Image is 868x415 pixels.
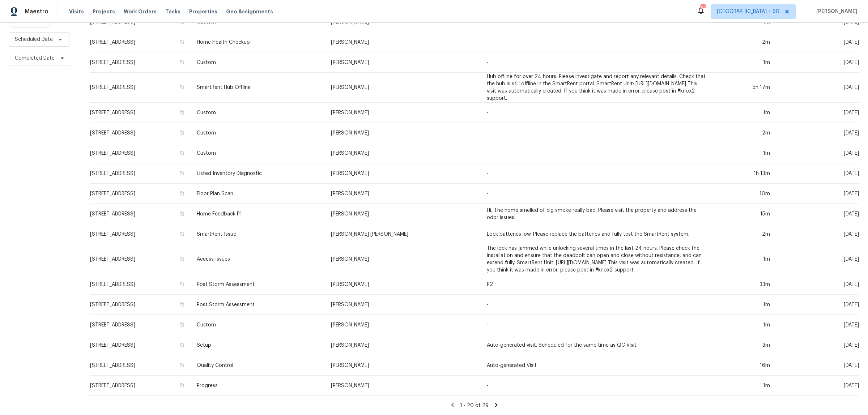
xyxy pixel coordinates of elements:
[90,73,191,103] td: [STREET_ADDRESS]
[179,382,185,389] button: Copy Address
[191,52,325,73] td: Custom
[179,301,185,308] button: Copy Address
[191,274,325,295] td: Post Storm Assessment
[776,52,859,73] td: [DATE]
[712,315,776,335] td: 1m
[481,163,712,184] td: -
[776,204,859,224] td: [DATE]
[191,163,325,184] td: Listed Inventory Diagnostic
[191,143,325,163] td: Custom
[325,244,481,274] td: [PERSON_NAME]
[165,9,180,14] span: Tasks
[776,274,859,295] td: [DATE]
[481,73,712,103] td: Hub offline for over 24 hours. Please investigate and report any relevant details. Check that the...
[712,103,776,123] td: 1m
[776,73,859,103] td: [DATE]
[179,59,185,65] button: Copy Address
[179,39,185,45] button: Copy Address
[481,52,712,73] td: -
[717,8,779,15] span: [GEOGRAPHIC_DATA] + 60
[90,103,191,123] td: [STREET_ADDRESS]
[776,224,859,244] td: [DATE]
[325,123,481,143] td: [PERSON_NAME]
[776,315,859,335] td: [DATE]
[325,103,481,123] td: [PERSON_NAME]
[179,210,185,217] button: Copy Address
[325,376,481,396] td: [PERSON_NAME]
[179,129,185,136] button: Copy Address
[179,362,185,368] button: Copy Address
[481,224,712,244] td: Lock batteries low. Please replace the batteries and fully test the SmartRent system.
[325,52,481,73] td: [PERSON_NAME]
[712,163,776,184] td: 1h 13m
[712,244,776,274] td: 1m
[776,103,859,123] td: [DATE]
[226,8,273,15] span: Geo Assignments
[90,355,191,376] td: [STREET_ADDRESS]
[776,335,859,355] td: [DATE]
[712,184,776,204] td: 10m
[712,32,776,52] td: 2m
[481,295,712,315] td: -
[90,163,191,184] td: [STREET_ADDRESS]
[325,204,481,224] td: [PERSON_NAME]
[191,295,325,315] td: Post Storm Assessment
[481,355,712,376] td: Auto-generated Visit
[712,295,776,315] td: 1m
[124,8,157,15] span: Work Orders
[712,376,776,396] td: 1m
[15,55,55,62] span: Completed Date
[90,244,191,274] td: [STREET_ADDRESS]
[179,231,185,237] button: Copy Address
[179,342,185,348] button: Copy Address
[776,376,859,396] td: [DATE]
[481,184,712,204] td: -
[813,8,857,15] span: [PERSON_NAME]
[325,224,481,244] td: [PERSON_NAME] [PERSON_NAME]
[191,315,325,335] td: Custom
[481,376,712,396] td: -
[69,8,84,15] span: Visits
[189,8,217,15] span: Properties
[460,403,489,408] span: 1 - 20 of 29
[776,123,859,143] td: [DATE]
[191,32,325,52] td: Home Health Checkup
[325,355,481,376] td: [PERSON_NAME]
[325,73,481,103] td: [PERSON_NAME]
[90,335,191,355] td: [STREET_ADDRESS]
[481,32,712,52] td: -
[90,184,191,204] td: [STREET_ADDRESS]
[191,103,325,123] td: Custom
[700,4,705,12] div: 845
[712,143,776,163] td: 1m
[776,355,859,376] td: [DATE]
[325,32,481,52] td: [PERSON_NAME]
[325,274,481,295] td: [PERSON_NAME]
[179,190,185,197] button: Copy Address
[481,244,712,274] td: The lock has jammed while unlocking several times in the last 24 hours. Please check the installa...
[191,204,325,224] td: Home Feedback P1
[325,295,481,315] td: [PERSON_NAME]
[481,315,712,335] td: -
[15,36,53,43] span: Scheduled Date
[481,204,712,224] td: Hi, The home smelled of cig smoke really bad. Please visit the property and address the odor issues.
[712,355,776,376] td: 16m
[481,103,712,123] td: -
[191,184,325,204] td: Floor Plan Scan
[90,315,191,335] td: [STREET_ADDRESS]
[325,335,481,355] td: [PERSON_NAME]
[191,224,325,244] td: SmartRent Issue
[776,244,859,274] td: [DATE]
[25,8,48,15] span: Maestro
[191,355,325,376] td: Quality Control
[90,376,191,396] td: [STREET_ADDRESS]
[776,143,859,163] td: [DATE]
[481,143,712,163] td: -
[481,335,712,355] td: Auto-generated visit. Scheduled for the same time as QC Visit.
[776,295,859,315] td: [DATE]
[179,256,185,262] button: Copy Address
[179,321,185,328] button: Copy Address
[776,163,859,184] td: [DATE]
[90,32,191,52] td: [STREET_ADDRESS]
[179,170,185,176] button: Copy Address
